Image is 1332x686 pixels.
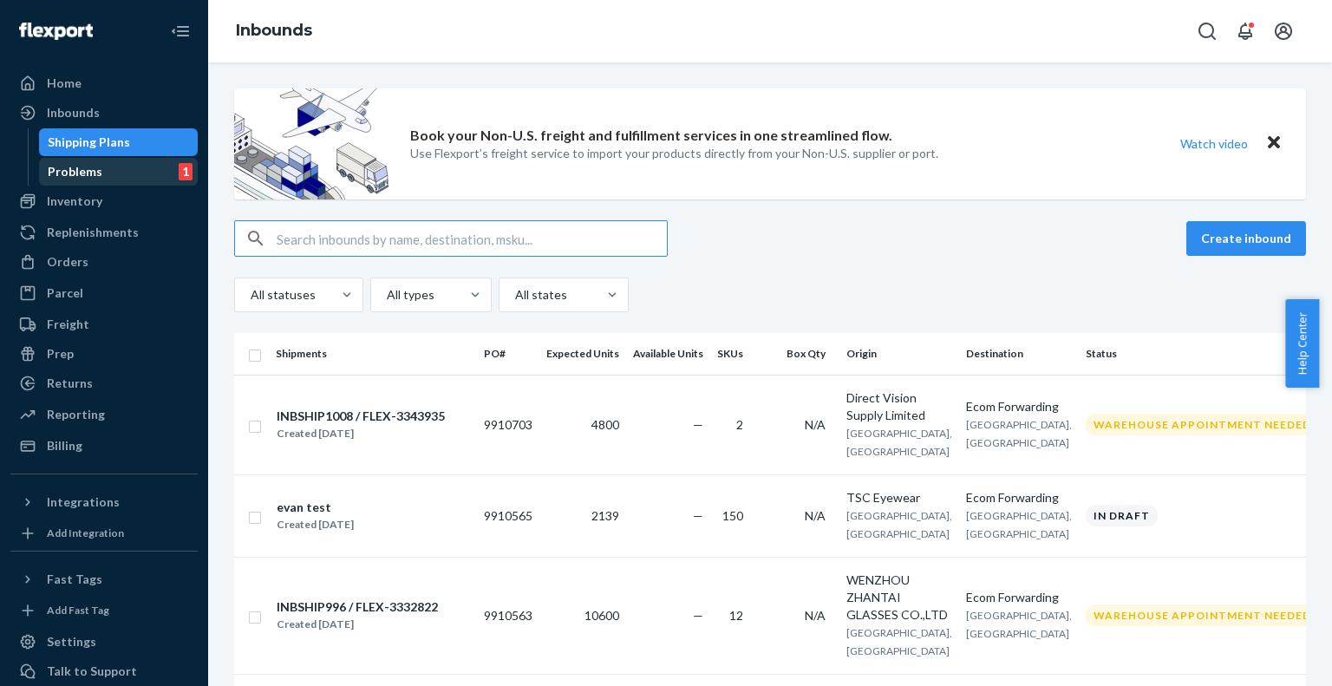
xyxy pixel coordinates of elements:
[846,489,952,506] div: TSC Eyewear
[966,398,1072,415] div: Ecom Forwarding
[10,628,198,656] a: Settings
[277,221,667,256] input: Search inbounds by name, destination, msku...
[385,286,387,304] input: All types
[10,279,198,307] a: Parcel
[410,126,892,146] p: Book your Non-U.S. freight and fulfillment services in one streamlined flow.
[10,340,198,368] a: Prep
[966,509,1072,540] span: [GEOGRAPHIC_DATA], [GEOGRAPHIC_DATA]
[47,437,82,454] div: Billing
[249,286,251,304] input: All statuses
[513,286,515,304] input: All states
[10,187,198,215] a: Inventory
[1169,131,1259,156] button: Watch video
[39,158,199,186] a: Problems1
[839,333,959,375] th: Origin
[1263,131,1285,156] button: Close
[846,427,952,458] span: [GEOGRAPHIC_DATA], [GEOGRAPHIC_DATA]
[47,663,137,680] div: Talk to Support
[47,75,82,92] div: Home
[163,14,198,49] button: Close Navigation
[846,389,952,424] div: Direct Vision Supply Limited
[966,489,1072,506] div: Ecom Forwarding
[736,417,743,432] span: 2
[277,408,445,425] div: INBSHIP1008 / FLEX-3343935
[10,523,198,544] a: Add Integration
[277,598,438,616] div: INBSHIP996 / FLEX-3332822
[591,417,619,432] span: 4800
[10,600,198,621] a: Add Fast Tag
[10,565,198,593] button: Fast Tags
[477,474,539,557] td: 9910565
[846,509,952,540] span: [GEOGRAPHIC_DATA], [GEOGRAPHIC_DATA]
[477,375,539,474] td: 9910703
[1086,414,1319,435] div: Warehouse Appointment Needed
[757,333,839,375] th: Box Qty
[584,608,619,623] span: 10600
[846,626,952,657] span: [GEOGRAPHIC_DATA], [GEOGRAPHIC_DATA]
[277,499,354,516] div: evan test
[47,493,120,511] div: Integrations
[277,516,354,533] div: Created [DATE]
[47,316,89,333] div: Freight
[39,128,199,156] a: Shipping Plans
[693,608,703,623] span: —
[1186,221,1306,256] button: Create inbound
[222,6,326,56] ol: breadcrumbs
[477,557,539,674] td: 9910563
[846,572,952,624] div: WENZHOU ZHANTAI GLASSES CO.,LTD
[591,508,619,523] span: 2139
[1086,505,1158,526] div: In draft
[805,608,826,623] span: N/A
[10,488,198,516] button: Integrations
[1285,299,1319,388] button: Help Center
[47,633,96,650] div: Settings
[47,571,102,588] div: Fast Tags
[10,310,198,338] a: Freight
[48,163,102,180] div: Problems
[47,253,88,271] div: Orders
[47,284,83,302] div: Parcel
[10,219,198,246] a: Replenishments
[47,406,105,423] div: Reporting
[10,401,198,428] a: Reporting
[277,616,438,633] div: Created [DATE]
[1266,14,1301,49] button: Open account menu
[19,23,93,40] img: Flexport logo
[10,99,198,127] a: Inbounds
[1228,14,1263,49] button: Open notifications
[693,417,703,432] span: —
[626,333,710,375] th: Available Units
[805,508,826,523] span: N/A
[477,333,539,375] th: PO#
[10,369,198,397] a: Returns
[1086,604,1319,626] div: Warehouse Appointment Needed
[410,145,938,162] p: Use Flexport’s freight service to import your products directly from your Non-U.S. supplier or port.
[10,248,198,276] a: Orders
[47,224,139,241] div: Replenishments
[729,608,743,623] span: 12
[966,418,1072,449] span: [GEOGRAPHIC_DATA], [GEOGRAPHIC_DATA]
[47,345,74,363] div: Prep
[47,193,102,210] div: Inventory
[277,425,445,442] div: Created [DATE]
[48,134,130,151] div: Shipping Plans
[805,417,826,432] span: N/A
[10,657,198,685] a: Talk to Support
[47,526,124,540] div: Add Integration
[722,508,743,523] span: 150
[47,375,93,392] div: Returns
[959,333,1079,375] th: Destination
[966,589,1072,606] div: Ecom Forwarding
[47,104,100,121] div: Inbounds
[10,69,198,97] a: Home
[1190,14,1224,49] button: Open Search Box
[236,21,312,40] a: Inbounds
[269,333,477,375] th: Shipments
[10,432,198,460] a: Billing
[710,333,757,375] th: SKUs
[539,333,626,375] th: Expected Units
[966,609,1072,640] span: [GEOGRAPHIC_DATA], [GEOGRAPHIC_DATA]
[47,603,109,617] div: Add Fast Tag
[693,508,703,523] span: —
